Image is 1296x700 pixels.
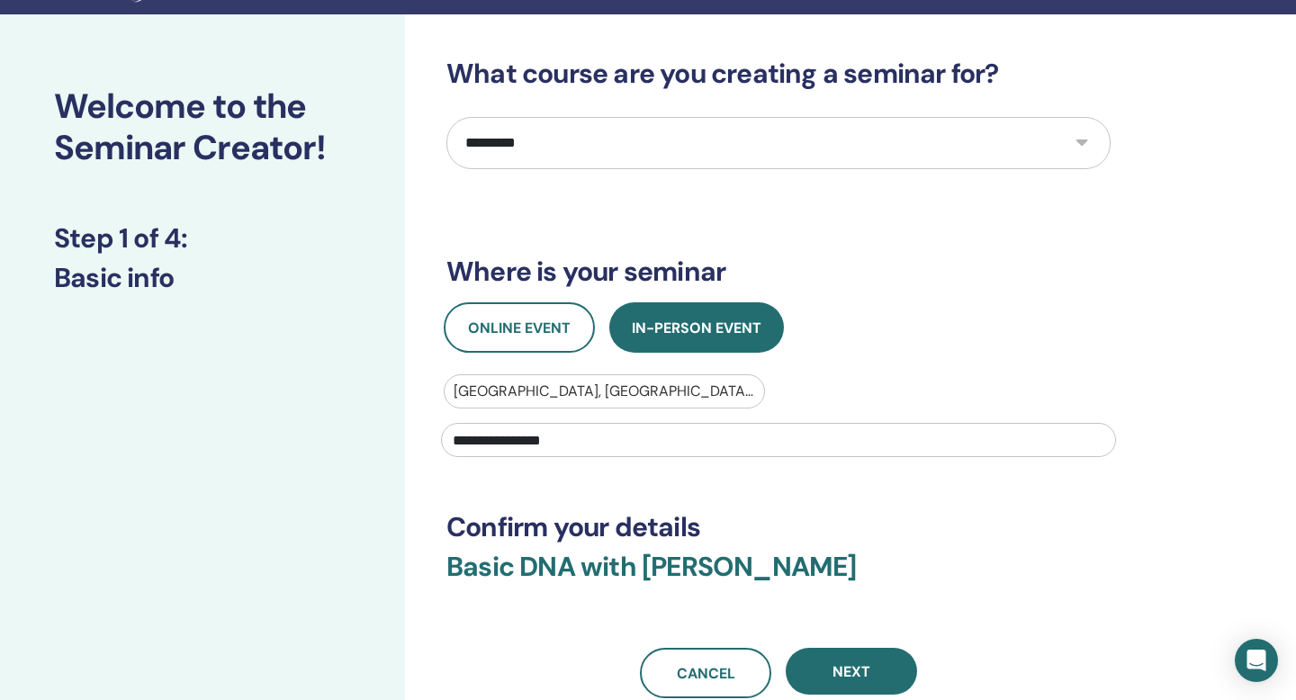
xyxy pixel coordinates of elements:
[73,104,87,119] img: tab_domain_overview_orange.svg
[1235,639,1278,682] div: Open Intercom Messenger
[224,106,275,118] div: Mots-clés
[446,551,1111,605] h3: Basic DNA with [PERSON_NAME]
[786,648,917,695] button: Next
[93,106,139,118] div: Domaine
[446,256,1111,288] h3: Where is your seminar
[632,319,761,337] span: In-Person Event
[609,302,784,353] button: In-Person Event
[29,29,43,43] img: logo_orange.svg
[29,47,43,61] img: website_grey.svg
[468,319,571,337] span: Online Event
[204,104,219,119] img: tab_keywords_by_traffic_grey.svg
[54,262,351,294] h3: Basic info
[446,511,1111,543] h3: Confirm your details
[446,58,1111,90] h3: What course are you creating a seminar for?
[444,302,595,353] button: Online Event
[832,662,870,681] span: Next
[47,47,203,61] div: Domaine: [DOMAIN_NAME]
[677,664,735,683] span: Cancel
[50,29,88,43] div: v 4.0.25
[54,222,351,255] h3: Step 1 of 4 :
[54,86,351,168] h2: Welcome to the Seminar Creator!
[640,648,771,698] a: Cancel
